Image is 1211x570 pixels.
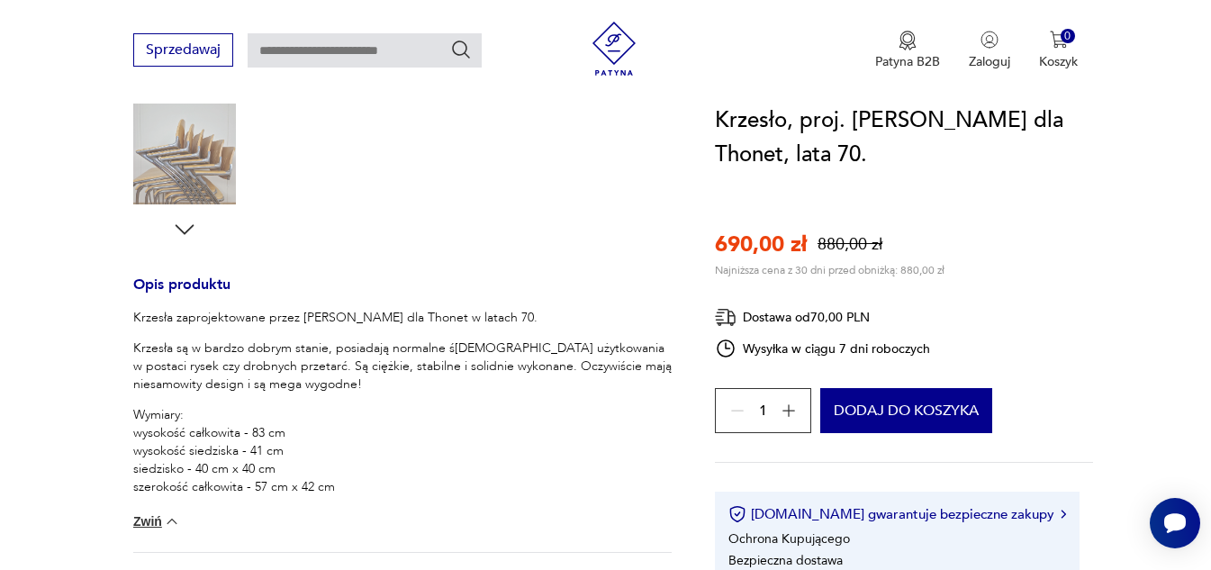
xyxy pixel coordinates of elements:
img: Ikona strzałki w prawo [1061,510,1066,519]
h3: Opis produktu [133,279,672,309]
iframe: Smartsupp widget button [1150,498,1200,548]
img: Patyna - sklep z meblami i dekoracjami vintage [587,22,641,76]
h1: Krzesło, proj. [PERSON_NAME] dla Thonet, lata 70. [715,104,1093,172]
img: Zdjęcie produktu Krzesło, proj. Francesco Zaccone dla Thonet, lata 70. [133,102,236,204]
button: Zaloguj [969,31,1010,70]
li: Ochrona Kupującego [728,530,850,547]
p: Wymiary: wysokość całkowita - 83 cm wysokość siedziska - 41 cm siedzisko - 40 cm x 40 cm szerokoś... [133,406,672,496]
img: Ikona koszyka [1050,31,1068,49]
p: Zaloguj [969,53,1010,70]
button: Szukaj [450,39,472,60]
p: Patyna B2B [875,53,940,70]
a: Ikona medaluPatyna B2B [875,31,940,70]
p: 880,00 zł [818,233,882,256]
p: Najniższa cena z 30 dni przed obniżką: 880,00 zł [715,263,944,277]
img: chevron down [163,512,181,530]
a: Sprzedawaj [133,45,233,58]
img: Ikona certyfikatu [728,505,746,523]
button: Dodaj do koszyka [820,388,992,433]
img: Ikona medalu [899,31,917,50]
button: [DOMAIN_NAME] gwarantuje bezpieczne zakupy [728,505,1066,523]
img: Ikonka użytkownika [981,31,999,49]
p: Koszyk [1039,53,1078,70]
p: 690,00 zł [715,230,807,259]
div: 0 [1061,29,1076,44]
p: Krzesła są w bardzo dobrym stanie, posiadają normalne ś[DEMOGRAPHIC_DATA] użytkowania w postaci r... [133,339,672,394]
span: 1 [759,405,767,417]
li: Bezpieczna dostawa [728,552,843,569]
img: Ikona dostawy [715,306,737,329]
button: 0Koszyk [1039,31,1078,70]
button: Patyna B2B [875,31,940,70]
div: Dostawa od 70,00 PLN [715,306,931,329]
button: Zwiń [133,512,181,530]
button: Sprzedawaj [133,33,233,67]
div: Wysyłka w ciągu 7 dni roboczych [715,338,931,359]
p: Krzesła zaprojektowane przez [PERSON_NAME] dla Thonet w latach 70. [133,309,672,327]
